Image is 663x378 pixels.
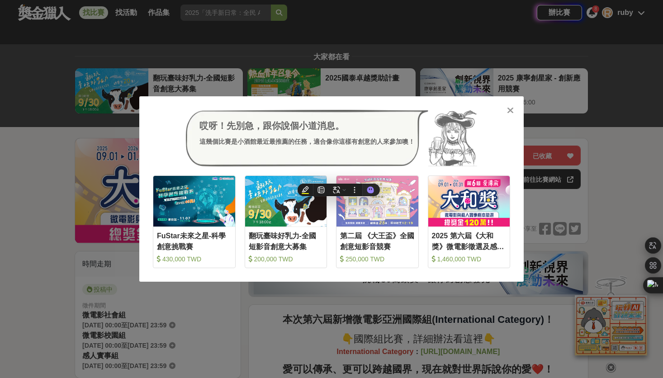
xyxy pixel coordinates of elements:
[340,255,415,264] div: 250,000 TWD
[199,119,415,132] div: 哎呀！先別急，跟你說個小道消息。
[428,110,477,167] img: Avatar
[432,255,507,264] div: 1,460,000 TWD
[153,175,236,268] a: Cover ImageFuStar未來之星-科學創意挑戰賽 430,000 TWD
[153,176,235,226] img: Cover Image
[249,231,323,251] div: 翻玩臺味好乳力-全國短影音創意大募集
[428,176,510,226] img: Cover Image
[340,231,415,251] div: 第二屆 《大王盃》全國創意短影音競賽
[432,231,507,251] div: 2025 第六屆《大和獎》微電影徵選及感人實事分享
[336,175,419,268] a: Cover Image第二屆 《大王盃》全國創意短影音競賽 250,000 TWD
[249,255,323,264] div: 200,000 TWD
[157,231,232,251] div: FuStar未來之星-科學創意挑戰賽
[245,175,327,268] a: Cover Image翻玩臺味好乳力-全國短影音創意大募集 200,000 TWD
[428,175,511,268] a: Cover Image2025 第六屆《大和獎》微電影徵選及感人實事分享 1,460,000 TWD
[199,137,415,146] div: 這幾個比賽是小酒館最近最推薦的任務，適合像你這樣有創意的人來參加噢！
[157,255,232,264] div: 430,000 TWD
[336,176,418,226] img: Cover Image
[245,176,327,226] img: Cover Image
